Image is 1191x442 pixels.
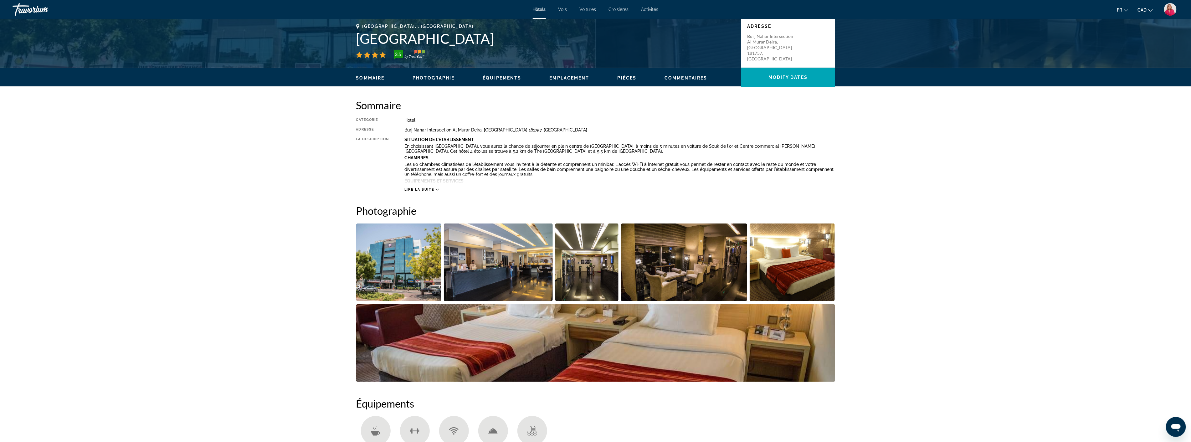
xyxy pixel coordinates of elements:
a: Activités [641,7,659,12]
button: Lire la suite [404,187,439,192]
button: User Menu [1162,3,1178,16]
button: Modify Dates [741,68,835,87]
span: Pièces [618,75,637,80]
div: Hotel [404,118,835,123]
a: Travorium [13,1,75,18]
p: Les 80 chambres climatisées de l'établissement vous invitent à la détente et comprennent un minib... [404,162,835,177]
span: Modify Dates [768,75,808,80]
a: Croisières [609,7,629,12]
span: fr [1117,8,1122,13]
iframe: Bouton de lancement de la fenêtre de messagerie [1166,417,1186,437]
div: Burj Nahar Intersection Al Murar Deira, [GEOGRAPHIC_DATA] 181757, [GEOGRAPHIC_DATA] [404,127,835,132]
b: Chambres [404,155,429,160]
button: Open full-screen image slider [621,223,747,301]
button: Change language [1117,5,1128,14]
h2: Sommaire [356,99,835,111]
button: Open full-screen image slider [555,223,619,301]
div: La description [356,137,389,184]
span: Équipements [483,75,521,80]
button: Open full-screen image slider [750,223,835,301]
h2: Photographie [356,204,835,217]
span: CAD [1138,8,1147,13]
a: Vols [558,7,567,12]
div: Adresse [356,127,389,132]
button: Open full-screen image slider [444,223,553,301]
button: Emplacement [550,75,589,81]
b: Situation De L'établissement [404,137,474,142]
span: Commentaires [665,75,707,80]
span: Photographie [413,75,454,80]
h2: Équipements [356,397,835,410]
button: Change currency [1138,5,1153,14]
button: Pièces [618,75,637,81]
span: Emplacement [550,75,589,80]
div: Catégorie [356,118,389,123]
button: Open full-screen image slider [356,304,835,382]
img: TrustYou guest rating badge [394,50,425,60]
p: Adresse [747,24,829,29]
p: Burj Nahar Intersection Al Murar Deira, [GEOGRAPHIC_DATA] 181757, [GEOGRAPHIC_DATA] [747,33,798,62]
span: Lire la suite [404,188,434,192]
span: Sommaire [356,75,385,80]
h1: [GEOGRAPHIC_DATA] [356,30,735,47]
button: Commentaires [665,75,707,81]
button: Sommaire [356,75,385,81]
img: User image [1164,3,1177,16]
div: 3.5 [392,50,404,58]
button: Équipements [483,75,521,81]
button: Photographie [413,75,454,81]
a: Hôtels [533,7,546,12]
span: [GEOGRAPHIC_DATA], , [GEOGRAPHIC_DATA] [362,24,474,29]
button: Open full-screen image slider [356,223,442,301]
a: Voitures [580,7,596,12]
p: En choisissant [GEOGRAPHIC_DATA], vous aurez la chance de séjourner en plein centre de [GEOGRAPHI... [404,144,835,154]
